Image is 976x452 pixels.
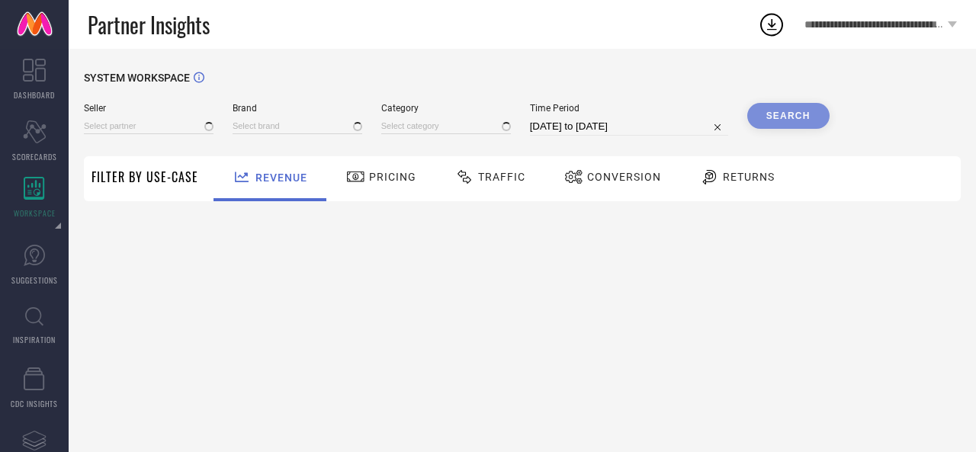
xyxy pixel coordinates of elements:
[11,274,58,286] span: SUGGESTIONS
[13,334,56,345] span: INSPIRATION
[530,103,728,114] span: Time Period
[369,171,416,183] span: Pricing
[91,168,198,186] span: Filter By Use-Case
[88,9,210,40] span: Partner Insights
[12,151,57,162] span: SCORECARDS
[233,103,362,114] span: Brand
[11,398,58,409] span: CDC INSIGHTS
[381,118,511,134] input: Select category
[233,118,362,134] input: Select brand
[723,171,775,183] span: Returns
[587,171,661,183] span: Conversion
[14,89,55,101] span: DASHBOARD
[478,171,525,183] span: Traffic
[14,207,56,219] span: WORKSPACE
[530,117,728,136] input: Select time period
[758,11,785,38] div: Open download list
[84,118,213,134] input: Select partner
[84,72,190,84] span: SYSTEM WORKSPACE
[255,172,307,184] span: Revenue
[84,103,213,114] span: Seller
[381,103,511,114] span: Category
